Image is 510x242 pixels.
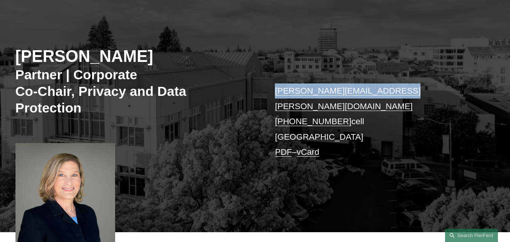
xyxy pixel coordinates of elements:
a: [PERSON_NAME][EMAIL_ADDRESS][PERSON_NAME][DOMAIN_NAME] [275,86,421,111]
h2: [PERSON_NAME] [15,46,255,66]
a: [PHONE_NUMBER] [275,117,351,126]
a: vCard [297,147,319,157]
p: cell [GEOGRAPHIC_DATA] – [275,83,475,160]
a: Search this site [445,229,498,242]
h3: Partner | Corporate Co-Chair, Privacy and Data Protection [15,67,255,117]
a: PDF [275,147,292,157]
